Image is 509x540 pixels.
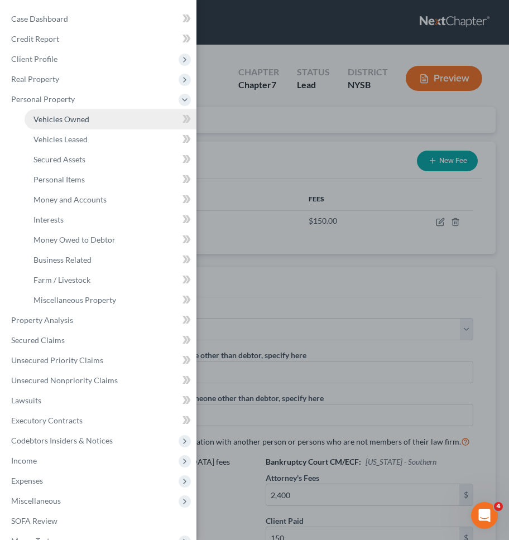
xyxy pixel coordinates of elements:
a: Vehicles Leased [25,129,196,150]
a: Vehicles Owned [25,109,196,129]
span: Real Property [11,74,59,84]
a: Personal Items [25,170,196,190]
span: Interests [33,215,64,224]
span: Unsecured Priority Claims [11,355,103,365]
span: Credit Report [11,34,59,44]
span: Unsecured Nonpriority Claims [11,375,118,385]
span: Vehicles Owned [33,114,89,124]
a: Farm / Livestock [25,270,196,290]
a: Money and Accounts [25,190,196,210]
span: Income [11,456,37,465]
a: Executory Contracts [2,411,196,431]
span: Codebtors Insiders & Notices [11,436,113,445]
span: Miscellaneous Property [33,295,116,305]
span: Executory Contracts [11,416,83,425]
a: SOFA Review [2,511,196,531]
span: Vehicles Leased [33,134,88,144]
a: Unsecured Priority Claims [2,350,196,370]
span: Money and Accounts [33,195,107,204]
span: Secured Assets [33,155,85,164]
span: 4 [494,502,503,511]
iframe: Intercom live chat [471,502,498,529]
a: Property Analysis [2,310,196,330]
span: SOFA Review [11,516,57,525]
a: Interests [25,210,196,230]
a: Money Owed to Debtor [25,230,196,250]
a: Business Related [25,250,196,270]
a: Lawsuits [2,390,196,411]
span: Personal Property [11,94,75,104]
span: Personal Items [33,175,85,184]
span: Lawsuits [11,396,41,405]
a: Credit Report [2,29,196,49]
a: Miscellaneous Property [25,290,196,310]
a: Case Dashboard [2,9,196,29]
a: Secured Assets [25,150,196,170]
span: Property Analysis [11,315,73,325]
span: Expenses [11,476,43,485]
a: Secured Claims [2,330,196,350]
span: Client Profile [11,54,57,64]
span: Secured Claims [11,335,65,345]
span: Business Related [33,255,92,264]
span: Case Dashboard [11,14,68,23]
span: Miscellaneous [11,496,61,505]
span: Farm / Livestock [33,275,90,285]
a: Unsecured Nonpriority Claims [2,370,196,390]
span: Money Owed to Debtor [33,235,116,244]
